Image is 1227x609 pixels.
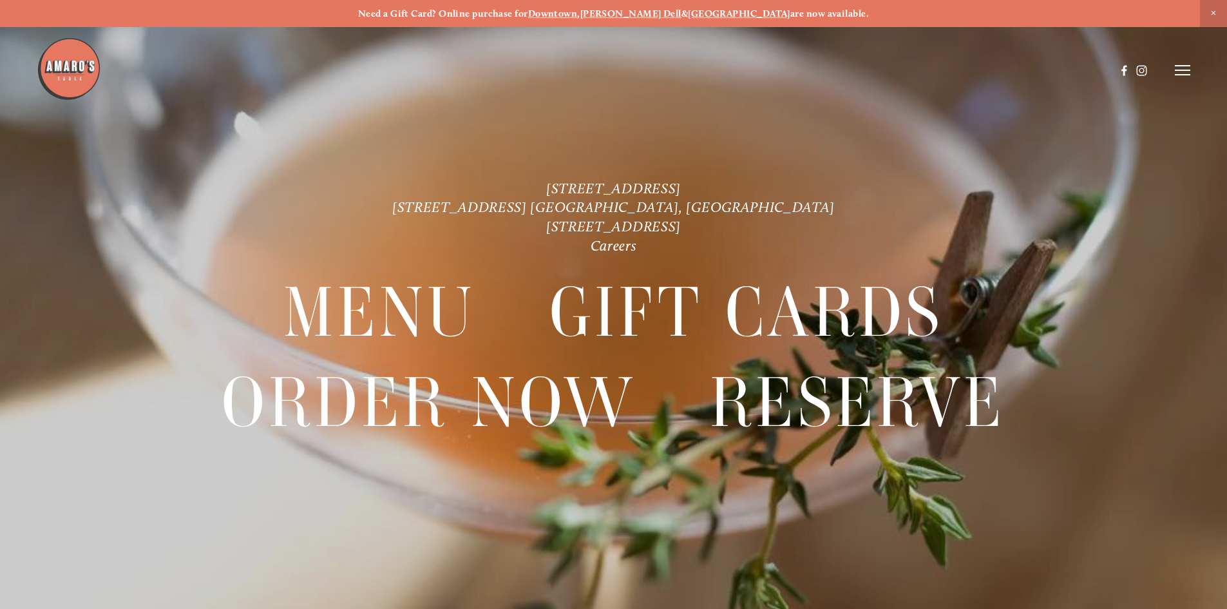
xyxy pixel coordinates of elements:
a: [PERSON_NAME] Dell [580,8,681,19]
span: Reserve [710,358,1005,447]
a: Gift Cards [549,269,944,357]
a: [STREET_ADDRESS] [546,180,681,197]
a: [GEOGRAPHIC_DATA] [688,8,790,19]
a: Menu [283,269,475,357]
strong: Need a Gift Card? Online purchase for [358,8,528,19]
strong: , [577,8,580,19]
strong: & [681,8,688,19]
a: Careers [591,237,637,255]
a: [STREET_ADDRESS] [GEOGRAPHIC_DATA], [GEOGRAPHIC_DATA] [392,198,835,216]
span: Order Now [222,358,636,447]
a: Downtown [528,8,578,19]
img: Amaro's Table [37,37,101,101]
a: Reserve [710,358,1005,447]
a: Order Now [222,358,636,447]
strong: are now available. [790,8,869,19]
a: [STREET_ADDRESS] [546,218,681,235]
